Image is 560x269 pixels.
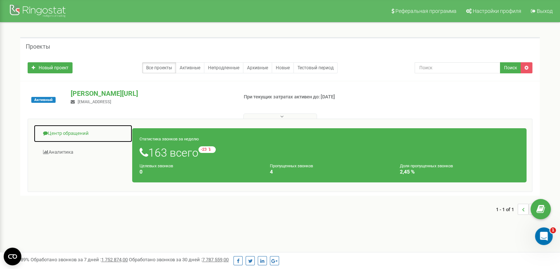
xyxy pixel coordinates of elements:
[202,257,229,262] u: 7 787 559,00
[129,257,229,262] span: Обработано звонков за 30 дней :
[176,62,204,73] a: Активные
[26,43,50,50] h5: Проекты
[270,164,313,168] small: Пропущенных звонков
[415,62,500,73] input: Поиск
[537,8,553,14] span: Выход
[496,204,518,215] span: 1 - 1 of 1
[496,196,540,222] nav: ...
[550,227,556,233] span: 1
[293,62,338,73] a: Тестовый период
[78,99,111,104] span: [EMAIL_ADDRESS]
[243,62,272,73] a: Архивные
[34,125,133,143] a: Центр обращений
[473,8,521,14] span: Настройки профиля
[140,164,173,168] small: Целевых звонков
[140,137,199,142] small: Статистика звонков за неделю
[142,62,176,73] a: Все проекты
[270,169,389,175] h4: 4
[244,94,362,101] p: При текущих затратах активен до: [DATE]
[500,62,521,73] button: Поиск
[34,143,133,161] a: Аналитика
[400,164,453,168] small: Доля пропущенных звонков
[140,146,519,159] h1: 163 всего
[31,97,56,103] span: Активный
[535,227,553,245] iframe: Intercom live chat
[28,62,73,73] a: Новый проект
[198,146,216,153] small: -23
[140,169,259,175] h4: 0
[71,89,232,98] p: [PERSON_NAME][URL]
[395,8,457,14] span: Реферальная программа
[400,169,519,175] h4: 2,45 %
[272,62,294,73] a: Новые
[4,248,21,265] button: Open CMP widget
[204,62,243,73] a: Непродленные
[31,257,128,262] span: Обработано звонков за 7 дней :
[101,257,128,262] u: 1 752 874,00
